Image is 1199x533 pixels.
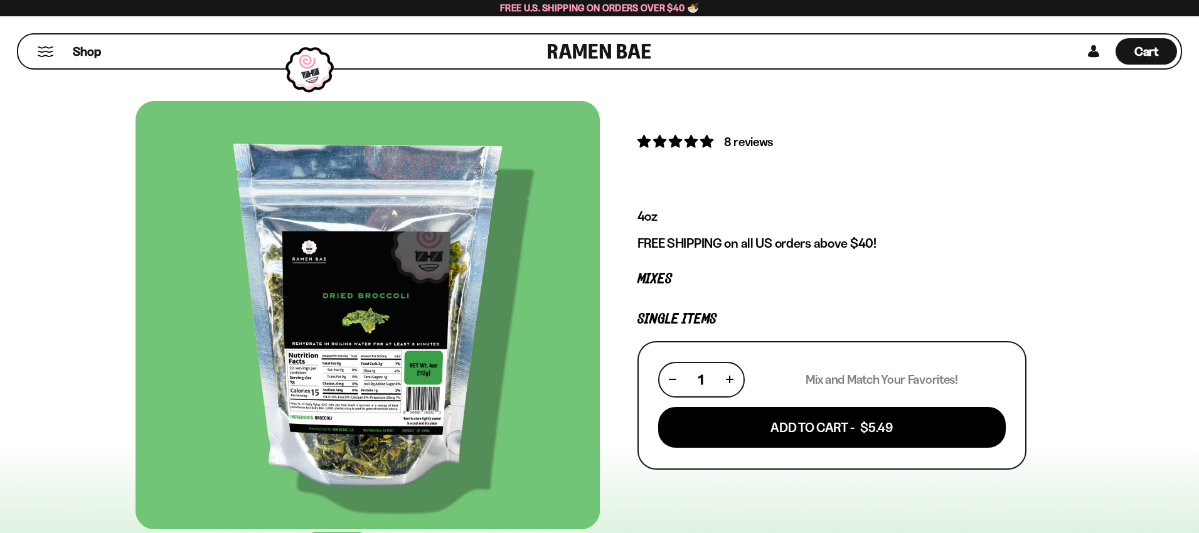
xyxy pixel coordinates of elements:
[73,38,101,65] a: Shop
[1116,34,1177,68] div: Cart
[637,208,1026,224] p: 4oz
[637,134,716,149] span: 4.75 stars
[724,134,773,149] span: 8 reviews
[806,372,958,388] p: Mix and Match Your Favorites!
[637,235,1026,251] p: FREE SHIPPING on all US orders above $40!
[73,43,101,60] span: Shop
[658,407,1006,448] button: Add To Cart - $5.49
[637,273,1026,285] p: Mixes
[500,2,699,14] span: Free U.S. Shipping on Orders over $40 🍜
[1134,44,1159,59] span: Cart
[637,314,1026,325] p: Single Items
[37,46,54,57] button: Mobile Menu Trigger
[698,372,703,388] span: 1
